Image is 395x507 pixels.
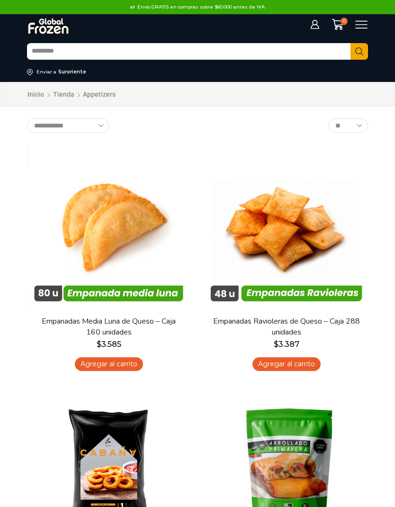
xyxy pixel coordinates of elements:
[213,316,360,338] a: Empanadas Ravioleras de Queso – Caja 288 unidades
[97,340,101,349] span: $
[53,90,75,99] a: Tienda
[27,89,116,100] nav: Breadcrumb
[83,91,116,99] h1: Appetizers
[27,118,109,133] select: Pedido de la tienda
[350,43,368,60] button: Search button
[274,340,278,349] span: $
[327,18,348,30] a: 0
[36,69,56,75] div: Enviar a
[341,18,348,25] span: 0
[97,340,121,349] bdi: 3.585
[274,340,299,349] bdi: 3.387
[27,90,45,99] a: Inicio
[58,69,86,75] div: Suroriente
[75,357,143,371] a: Agregar al carrito: “Empanadas Media Luna de Queso - Caja 160 unidades”
[35,316,182,338] a: Empanadas Media Luna de Queso – Caja 160 unidades
[252,357,321,371] a: Agregar al carrito: “Empanadas Ravioleras de Queso - Caja 288 unidades”
[27,69,36,75] img: address-field-icon.svg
